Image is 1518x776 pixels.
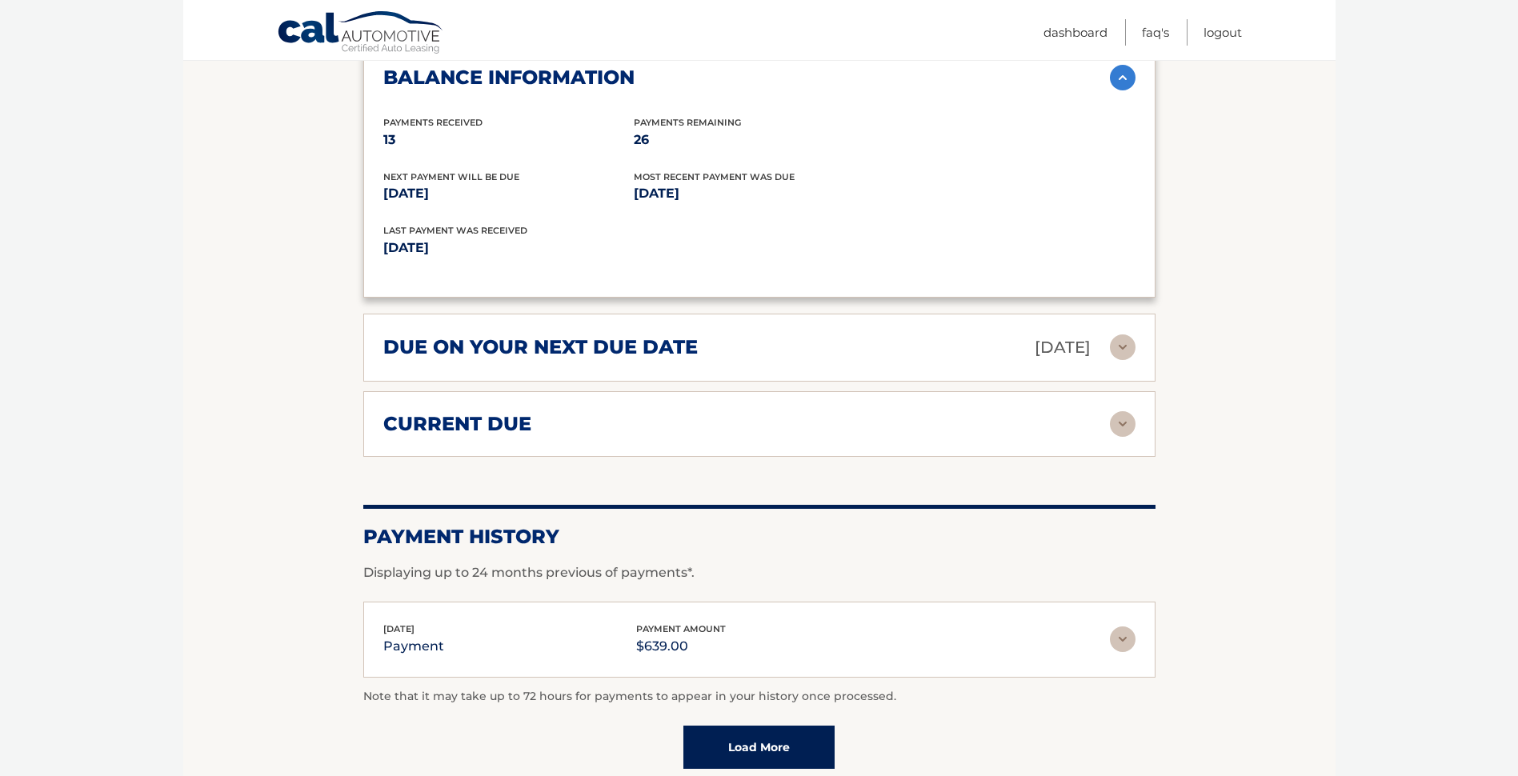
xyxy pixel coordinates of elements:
[383,66,635,90] h2: balance information
[383,117,483,128] span: Payments Received
[383,335,698,359] h2: due on your next due date
[636,635,726,658] p: $639.00
[1142,19,1169,46] a: FAQ's
[1035,334,1091,362] p: [DATE]
[383,237,759,259] p: [DATE]
[1110,65,1135,90] img: accordion-active.svg
[636,623,726,634] span: payment amount
[634,182,884,205] p: [DATE]
[383,225,527,236] span: Last Payment was received
[1043,19,1107,46] a: Dashboard
[1204,19,1242,46] a: Logout
[363,563,1156,582] p: Displaying up to 24 months previous of payments*.
[277,10,445,57] a: Cal Automotive
[634,171,795,182] span: Most Recent Payment Was Due
[383,623,415,634] span: [DATE]
[383,412,531,436] h2: current due
[683,726,835,769] a: Load More
[383,129,634,151] p: 13
[634,129,884,151] p: 26
[1110,334,1135,360] img: accordion-rest.svg
[383,171,519,182] span: Next Payment will be due
[383,635,444,658] p: payment
[634,117,741,128] span: Payments Remaining
[363,687,1156,706] p: Note that it may take up to 72 hours for payments to appear in your history once processed.
[1110,411,1135,437] img: accordion-rest.svg
[1110,626,1135,652] img: accordion-rest.svg
[383,182,634,205] p: [DATE]
[363,525,1156,549] h2: Payment History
